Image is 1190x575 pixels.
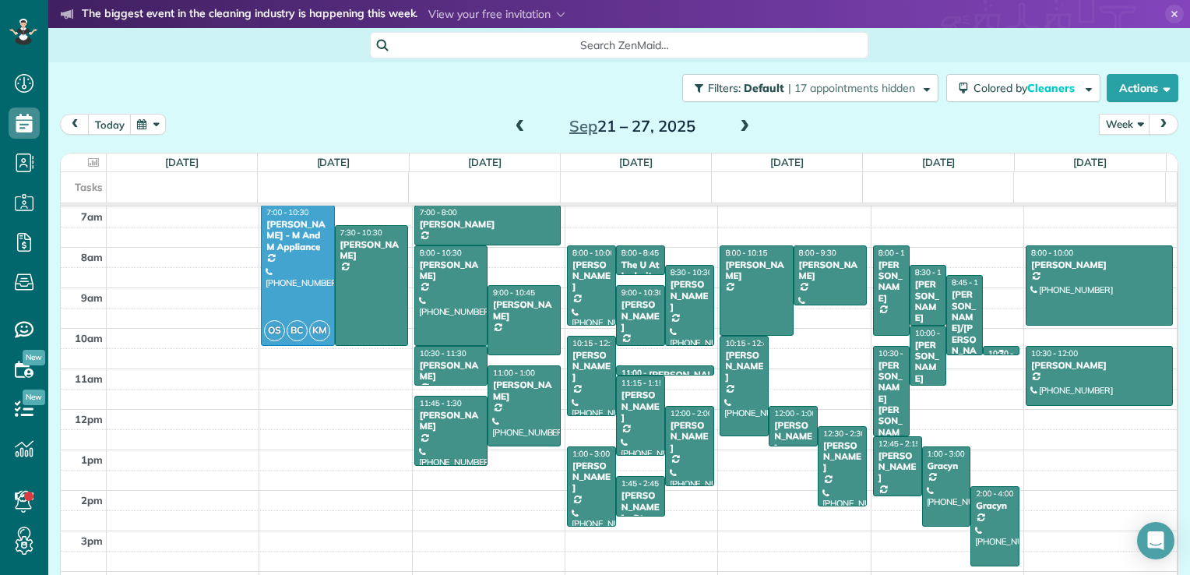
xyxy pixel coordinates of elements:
[572,248,614,258] span: 8:00 - 10:00
[976,489,1013,499] span: 2:00 - 4:00
[81,453,103,466] span: 1pm
[975,500,1015,511] div: Gracyn
[621,299,660,333] div: [PERSON_NAME]
[724,259,788,282] div: [PERSON_NAME]
[287,320,308,341] span: BC
[1031,348,1078,358] span: 10:30 - 12:00
[572,338,619,348] span: 10:15 - 12:15
[878,259,905,305] div: [PERSON_NAME]
[878,248,921,258] span: 8:00 - 10:15
[569,116,597,136] span: Sep
[1099,114,1150,135] button: Week
[914,340,942,385] div: [PERSON_NAME]
[725,338,772,348] span: 10:15 - 12:45
[725,248,767,258] span: 8:00 - 10:15
[266,207,308,217] span: 7:00 - 10:30
[572,350,611,383] div: [PERSON_NAME]
[621,248,659,258] span: 8:00 - 8:45
[823,429,865,439] span: 12:30 - 2:30
[670,279,709,312] div: [PERSON_NAME]
[621,378,664,388] span: 11:15 - 1:15
[1149,114,1178,135] button: next
[951,289,978,368] div: [PERSON_NAME]/[PERSON_NAME]
[670,420,709,453] div: [PERSON_NAME]
[671,408,713,418] span: 12:00 - 2:00
[81,494,103,506] span: 2pm
[1137,522,1174,559] div: Open Intercom Messenger
[774,408,816,418] span: 12:00 - 1:00
[878,439,921,449] span: 12:45 - 2:15
[75,181,103,193] span: Tasks
[914,279,942,324] div: [PERSON_NAME]
[340,239,403,262] div: [PERSON_NAME]
[419,219,556,230] div: [PERSON_NAME]
[621,259,660,282] div: The U At Ledroit
[420,398,462,408] span: 11:45 - 1:30
[621,287,664,298] span: 9:00 - 10:30
[82,6,417,23] strong: The biggest event in the cleaning industry is happening this week.
[23,350,45,365] span: New
[1030,360,1168,371] div: [PERSON_NAME]
[340,228,382,238] span: 7:30 - 10:30
[878,450,917,484] div: [PERSON_NAME]
[708,81,741,95] span: Filters:
[915,267,957,277] span: 8:30 - 10:00
[946,74,1100,102] button: Colored byCleaners
[81,210,103,223] span: 7am
[165,156,199,168] a: [DATE]
[621,478,659,489] span: 1:45 - 2:45
[798,259,862,282] div: [PERSON_NAME]
[649,369,724,380] div: [PERSON_NAME]
[682,74,938,102] button: Filters: Default | 17 appointments hidden
[671,267,713,277] span: 8:30 - 10:30
[621,390,660,423] div: [PERSON_NAME]
[264,320,285,341] span: OS
[572,460,611,494] div: [PERSON_NAME]
[1030,259,1168,270] div: [PERSON_NAME]
[420,348,466,358] span: 10:30 - 11:30
[572,449,610,459] span: 1:00 - 3:00
[419,410,483,432] div: [PERSON_NAME]
[878,348,925,358] span: 10:30 - 12:45
[1107,74,1178,102] button: Actions
[419,360,483,383] div: [PERSON_NAME]
[773,420,813,453] div: [PERSON_NAME]
[770,156,804,168] a: [DATE]
[492,379,556,402] div: [PERSON_NAME]
[309,320,330,341] span: KM
[468,156,502,168] a: [DATE]
[60,114,90,135] button: prev
[492,299,556,322] div: [PERSON_NAME]
[493,287,535,298] span: 9:00 - 10:45
[724,350,764,383] div: [PERSON_NAME]
[535,118,730,135] h2: 21 – 27, 2025
[420,248,462,258] span: 8:00 - 10:30
[799,248,836,258] span: 8:00 - 9:30
[619,156,653,168] a: [DATE]
[878,360,905,450] div: [PERSON_NAME] [PERSON_NAME]
[81,291,103,304] span: 9am
[81,534,103,547] span: 3pm
[928,449,965,459] span: 1:00 - 3:00
[915,328,962,338] span: 10:00 - 11:30
[75,372,103,385] span: 11am
[420,207,457,217] span: 7:00 - 8:00
[81,251,103,263] span: 8am
[1027,81,1077,95] span: Cleaners
[822,440,862,474] div: [PERSON_NAME]
[266,219,329,252] div: [PERSON_NAME] - M And M Appliance
[317,156,350,168] a: [DATE]
[572,259,611,293] div: [PERSON_NAME]
[75,332,103,344] span: 10am
[419,259,483,282] div: [PERSON_NAME]
[927,460,966,471] div: Gracyn
[744,81,785,95] span: Default
[674,74,938,102] a: Filters: Default | 17 appointments hidden
[23,390,45,405] span: New
[621,490,660,535] div: [PERSON_NAME] - Btn Systems
[88,114,132,135] button: today
[952,277,994,287] span: 8:45 - 10:45
[1031,248,1073,258] span: 8:00 - 10:00
[1073,156,1107,168] a: [DATE]
[75,413,103,425] span: 12pm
